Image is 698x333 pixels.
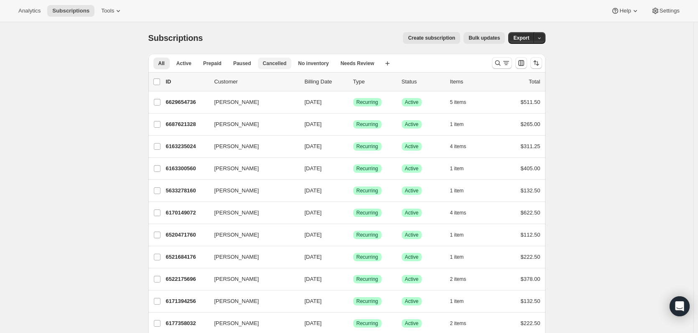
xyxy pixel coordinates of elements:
p: 6171394256 [166,297,208,305]
button: 1 item [450,185,473,197]
button: [PERSON_NAME] [209,140,293,153]
button: [PERSON_NAME] [209,317,293,330]
span: [DATE] [305,187,322,194]
span: [PERSON_NAME] [214,142,259,151]
p: 6170149072 [166,209,208,217]
span: [DATE] [305,254,322,260]
span: 1 item [450,165,464,172]
span: $265.00 [521,121,540,127]
span: Active [405,99,419,106]
span: Active [405,276,419,283]
span: 5 items [450,99,466,106]
div: Items [450,78,492,86]
div: 6520471760[PERSON_NAME][DATE]SuccessRecurringSuccessActive1 item$112.50 [166,229,540,241]
span: [DATE] [305,209,322,216]
span: [DATE] [305,143,322,149]
button: Create new view [381,58,394,69]
span: 1 item [450,121,464,128]
span: [PERSON_NAME] [214,209,259,217]
div: 6629654736[PERSON_NAME][DATE]SuccessRecurringSuccessActive5 items$511.50 [166,96,540,108]
button: Settings [646,5,685,17]
span: Active [405,254,419,260]
span: Paused [233,60,251,67]
div: 6163300560[PERSON_NAME][DATE]SuccessRecurringSuccessActive1 item$405.00 [166,163,540,174]
button: [PERSON_NAME] [209,184,293,197]
span: [PERSON_NAME] [214,98,259,106]
span: $132.50 [521,187,540,194]
span: Active [176,60,191,67]
div: 6170149072[PERSON_NAME][DATE]SuccessRecurringSuccessActive4 items$622.50 [166,207,540,219]
p: 6520471760 [166,231,208,239]
p: Total [529,78,540,86]
button: Bulk updates [464,32,505,44]
span: Cancelled [263,60,287,67]
button: 2 items [450,318,476,329]
span: Recurring [357,209,378,216]
div: 6687621328[PERSON_NAME][DATE]SuccessRecurringSuccessActive1 item$265.00 [166,119,540,130]
span: 4 items [450,143,466,150]
p: ID [166,78,208,86]
p: 6521684176 [166,253,208,261]
span: Active [405,232,419,238]
button: Export [508,32,534,44]
button: [PERSON_NAME] [209,250,293,264]
p: 6177358032 [166,319,208,328]
span: Recurring [357,320,378,327]
span: $132.50 [521,298,540,304]
span: [PERSON_NAME] [214,231,259,239]
button: 1 item [450,119,473,130]
span: $622.50 [521,209,540,216]
button: 2 items [450,273,476,285]
button: Help [606,5,644,17]
p: Billing Date [305,78,346,86]
p: Status [402,78,443,86]
span: Recurring [357,298,378,305]
span: Export [513,35,529,41]
button: [PERSON_NAME] [209,228,293,242]
span: [DATE] [305,165,322,172]
p: 6629654736 [166,98,208,106]
span: 1 item [450,232,464,238]
p: 6687621328 [166,120,208,129]
span: 2 items [450,276,466,283]
span: Recurring [357,232,378,238]
span: Recurring [357,254,378,260]
span: Active [405,187,419,194]
span: [DATE] [305,121,322,127]
span: Active [405,143,419,150]
span: Active [405,298,419,305]
span: [DATE] [305,276,322,282]
span: $112.50 [521,232,540,238]
span: Active [405,320,419,327]
span: Active [405,165,419,172]
div: 5633278160[PERSON_NAME][DATE]SuccessRecurringSuccessActive1 item$132.50 [166,185,540,197]
button: [PERSON_NAME] [209,162,293,175]
span: $405.00 [521,165,540,172]
button: 4 items [450,141,476,152]
span: Recurring [357,99,378,106]
p: 6163235024 [166,142,208,151]
div: 6522175696[PERSON_NAME][DATE]SuccessRecurringSuccessActive2 items$378.00 [166,273,540,285]
button: [PERSON_NAME] [209,272,293,286]
p: Customer [214,78,298,86]
button: Customize table column order and visibility [515,57,527,69]
div: Type [353,78,395,86]
div: IDCustomerBilling DateTypeStatusItemsTotal [166,78,540,86]
span: Subscriptions [148,33,203,43]
span: Recurring [357,165,378,172]
span: $311.25 [521,143,540,149]
span: Active [405,209,419,216]
button: 1 item [450,295,473,307]
span: [PERSON_NAME] [214,120,259,129]
span: 1 item [450,298,464,305]
button: [PERSON_NAME] [209,295,293,308]
span: Tools [101,8,114,14]
div: 6177358032[PERSON_NAME][DATE]SuccessRecurringSuccessActive2 items$222.50 [166,318,540,329]
p: 6163300560 [166,164,208,173]
span: $222.50 [521,320,540,326]
button: Tools [96,5,127,17]
span: Recurring [357,143,378,150]
button: 1 item [450,229,473,241]
button: Subscriptions [47,5,94,17]
span: [PERSON_NAME] [214,275,259,283]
